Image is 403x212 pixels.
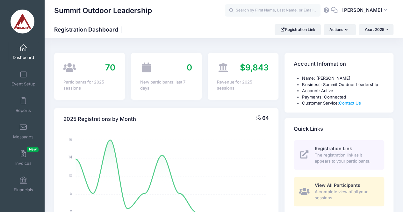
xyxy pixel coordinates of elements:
[302,88,384,94] li: Account: Active
[275,24,321,35] a: Registration Link
[63,110,136,128] h4: 2025 Registrations by Month
[314,146,352,151] span: Registration Link
[302,94,384,100] li: Payments: Connected
[294,120,323,138] h4: Quick Links
[69,172,73,178] tspan: 10
[217,79,269,91] div: Revenue for 2025 sessions
[302,82,384,88] li: Business: Summit Outdoor Leadership
[314,182,360,188] span: View All Participants
[8,120,39,143] a: Messages
[339,100,361,106] a: Contact Us
[8,67,39,90] a: Event Setup
[63,79,115,91] div: Participants for 2025 sessions
[364,27,384,32] span: Year: 2025
[69,136,73,142] tspan: 19
[11,10,34,33] img: Summit Outdoor Leadership
[294,55,346,73] h4: Account Information
[8,94,39,116] a: Reports
[314,189,377,201] span: A complete view of all your sessions.
[105,62,115,72] span: 70
[8,147,39,169] a: InvoicesNew
[13,134,33,140] span: Messages
[8,173,39,195] a: Financials
[240,62,269,72] span: $9,843
[314,152,377,164] span: The registration link as it appears to your participants.
[13,55,34,60] span: Dashboard
[8,41,39,63] a: Dashboard
[338,3,393,18] button: [PERSON_NAME]
[294,140,384,170] a: Registration Link The registration link as it appears to your participants.
[187,62,192,72] span: 0
[262,115,269,121] span: 64
[302,75,384,82] li: Name: [PERSON_NAME]
[140,79,192,91] div: New participants: last 7 days
[16,108,31,113] span: Reports
[359,24,393,35] button: Year: 2025
[15,161,32,166] span: Invoices
[14,187,33,193] span: Financials
[11,81,35,87] span: Event Setup
[54,26,124,33] h1: Registration Dashboard
[324,24,356,35] button: Actions
[294,177,384,206] a: View All Participants A complete view of all your sessions.
[225,4,320,17] input: Search by First Name, Last Name, or Email...
[27,147,39,152] span: New
[342,7,382,14] span: [PERSON_NAME]
[69,154,73,160] tspan: 14
[302,100,384,106] li: Customer Service:
[70,190,73,196] tspan: 5
[54,3,152,18] h1: Summit Outdoor Leadership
